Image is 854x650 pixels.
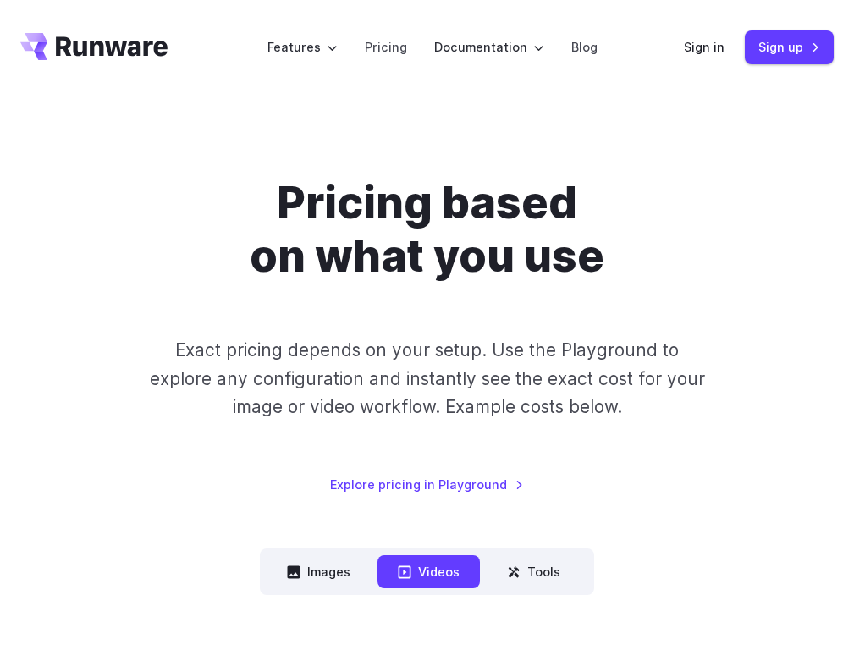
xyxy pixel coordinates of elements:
a: Sign up [745,30,834,63]
a: Explore pricing in Playground [330,475,524,494]
a: Go to / [20,33,168,60]
a: Blog [571,37,598,57]
label: Documentation [434,37,544,57]
button: Tools [487,555,581,588]
label: Features [267,37,338,57]
button: Images [267,555,371,588]
p: Exact pricing depends on your setup. Use the Playground to explore any configuration and instantl... [142,336,712,421]
button: Videos [377,555,480,588]
a: Pricing [365,37,407,57]
h1: Pricing based on what you use [102,176,752,282]
a: Sign in [684,37,725,57]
